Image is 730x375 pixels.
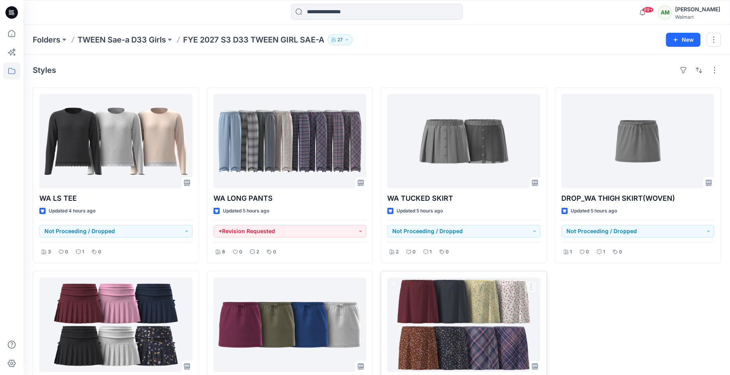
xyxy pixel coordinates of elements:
p: 1 [603,248,605,256]
p: 27 [337,35,343,44]
a: Folders [33,34,60,45]
p: 0 [273,248,276,256]
div: Walmart [675,14,720,20]
p: 0 [413,248,416,256]
p: 1 [82,248,84,256]
p: WA LONG PANTS [213,193,367,204]
p: 0 [98,248,101,256]
a: WA THIGH SKORT [213,278,367,372]
div: [PERSON_NAME] [675,5,720,14]
p: 0 [586,248,589,256]
p: Updated 5 hours ago [397,207,443,215]
a: WA LONG PANTS [213,94,367,188]
p: WA TUCKED SKIRT [387,193,540,204]
p: Updated 4 hours ago [49,207,95,215]
p: 0 [619,248,622,256]
a: TWEEN Sae-a D33 Girls [78,34,166,45]
p: 1 [570,248,572,256]
div: AM [658,5,672,19]
span: 99+ [642,7,654,13]
button: New [666,33,700,47]
p: 8 [222,248,225,256]
a: WA SLIP SKIRT [387,278,540,372]
button: 27 [328,34,353,45]
p: 0 [446,248,449,256]
p: 1 [430,248,432,256]
a: WA PLEATS SKORT [39,278,192,372]
p: 0 [239,248,242,256]
p: WA LS TEE [39,193,192,204]
p: 0 [65,248,68,256]
p: 2 [256,248,259,256]
a: WA TUCKED SKIRT [387,94,540,188]
p: DROP_WA THIGH SKIRT(WOVEN) [561,193,714,204]
a: WA LS TEE [39,94,192,188]
p: Updated 5 hours ago [223,207,269,215]
p: FYE 2027 S3 D33 TWEEN GIRL SAE-A [183,34,324,45]
h4: Styles [33,65,56,75]
p: 3 [48,248,51,256]
a: DROP_WA THIGH SKIRT(WOVEN) [561,94,714,188]
p: 2 [396,248,399,256]
p: Updated 5 hours ago [571,207,617,215]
